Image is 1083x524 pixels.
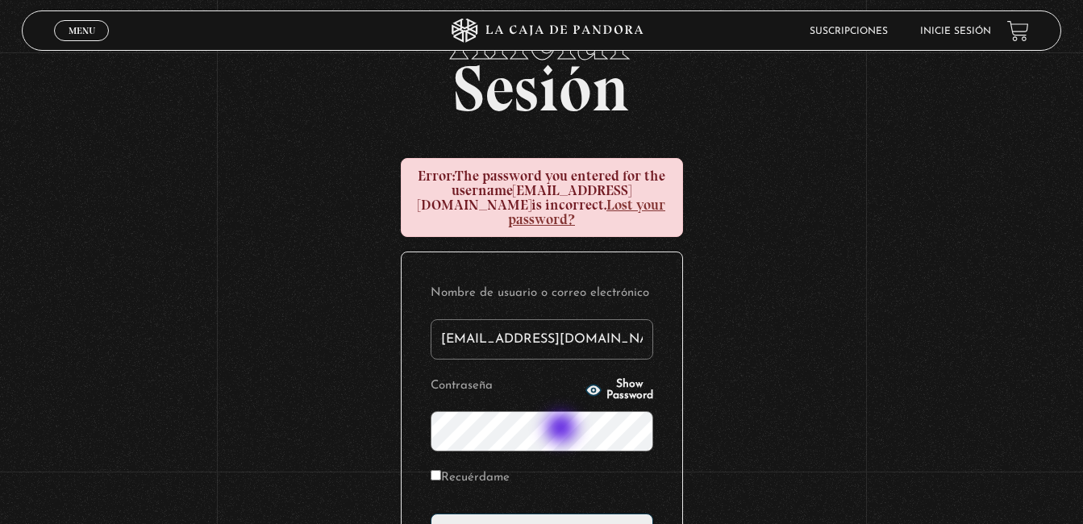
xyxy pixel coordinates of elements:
input: Recuérdame [431,470,441,480]
strong: [EMAIL_ADDRESS][DOMAIN_NAME] [418,181,631,214]
div: The password you entered for the username is incorrect. [401,158,683,237]
a: Inicie sesión [920,27,991,36]
a: Lost your password? [508,196,665,228]
span: Cerrar [63,40,101,51]
span: Iniciar [22,5,1061,69]
label: Nombre de usuario o correo electrónico [431,281,653,306]
a: Suscripciones [810,27,888,36]
label: Recuérdame [431,466,510,491]
span: Menu [69,26,95,35]
span: Show Password [606,379,653,401]
a: View your shopping cart [1007,20,1029,42]
strong: Error: [418,167,455,185]
label: Contraseña [431,374,581,399]
h2: Sesión [22,5,1061,108]
button: Show Password [585,379,653,401]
